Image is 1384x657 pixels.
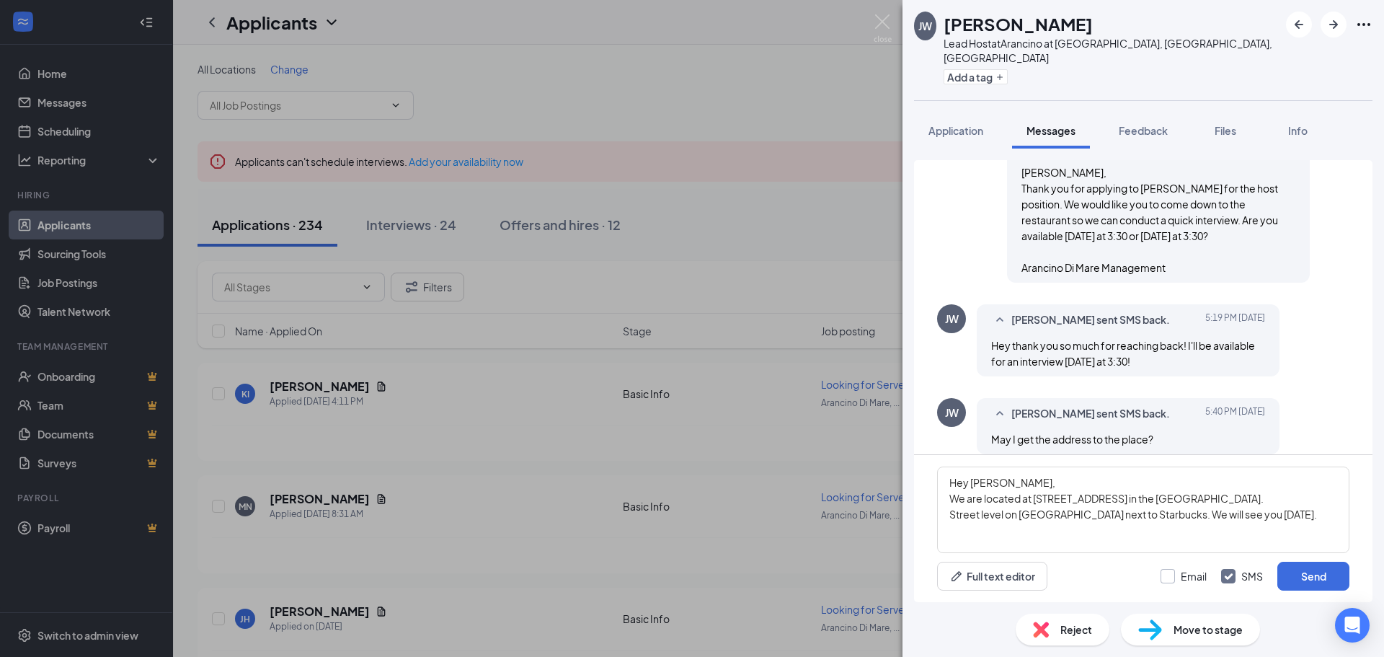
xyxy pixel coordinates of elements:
[1205,312,1265,329] span: [DATE] 5:19 PM
[1026,124,1075,137] span: Messages
[945,405,959,420] div: JW
[1290,16,1308,33] svg: ArrowLeftNew
[1119,124,1168,137] span: Feedback
[1060,622,1092,638] span: Reject
[945,312,959,326] div: JW
[991,433,1153,446] span: May I get the address to the place?
[995,73,1004,81] svg: Plus
[1288,124,1308,137] span: Info
[1325,16,1342,33] svg: ArrowRight
[944,69,1008,84] button: PlusAdd a tag
[1286,12,1312,38] button: ArrowLeftNew
[1011,312,1170,329] span: [PERSON_NAME] sent SMS back.
[937,467,1349,553] textarea: Hey [PERSON_NAME], We are located at [STREET_ADDRESS] in the [GEOGRAPHIC_DATA]. Street level on [...
[1335,608,1370,643] div: Open Intercom Messenger
[1355,16,1372,33] svg: Ellipses
[1021,166,1278,274] span: [PERSON_NAME], Thank you for applying to [PERSON_NAME] for the host position. We would like you t...
[991,339,1255,368] span: Hey thank you so much for reaching back! I'll be available for an interview [DATE] at 3:30!
[949,569,964,583] svg: Pen
[991,405,1008,423] svg: SmallChevronUp
[928,124,983,137] span: Application
[1215,124,1236,137] span: Files
[1321,12,1347,38] button: ArrowRight
[944,36,1279,65] div: Lead Host at Arancino at [GEOGRAPHIC_DATA], [GEOGRAPHIC_DATA], [GEOGRAPHIC_DATA]
[1205,405,1265,423] span: [DATE] 5:40 PM
[991,312,1008,329] svg: SmallChevronUp
[1011,405,1170,423] span: [PERSON_NAME] sent SMS back.
[1174,622,1243,638] span: Move to stage
[937,562,1047,591] button: Full text editorPen
[944,12,1093,36] h1: [PERSON_NAME]
[1277,562,1349,591] button: Send
[918,19,932,33] div: JW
